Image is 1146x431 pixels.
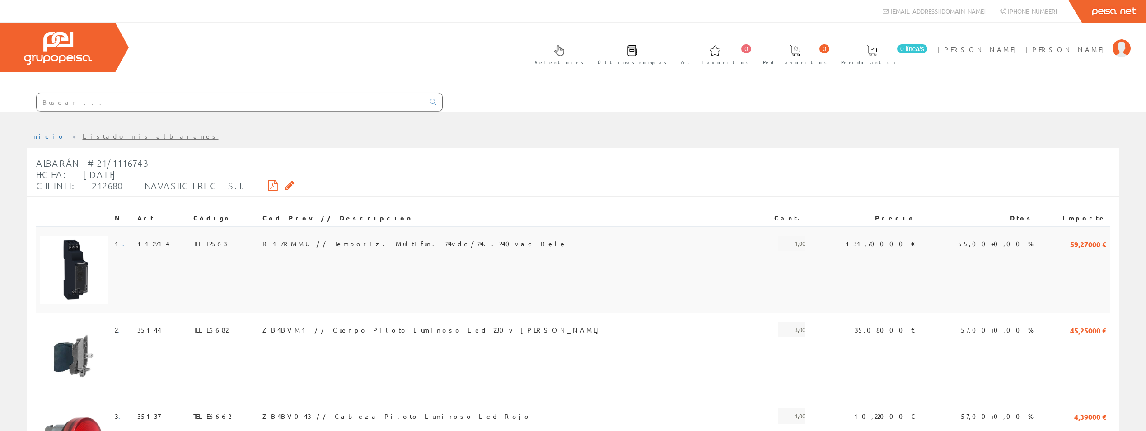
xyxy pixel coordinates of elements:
span: 3 [115,408,126,424]
span: 1 [115,236,130,251]
span: [PHONE_NUMBER] [1008,7,1057,15]
span: Albarán #21/1116743 Fecha: [DATE] Cliente: 212680 - NAVASLECTRIC S.L. [36,158,247,191]
th: Art [134,210,190,226]
span: 57,00+0,00 % [961,322,1034,337]
span: 45,25000 € [1070,322,1106,337]
span: Últimas compras [598,58,667,67]
span: Ped. favoritos [763,58,827,67]
span: 112714 [137,236,169,251]
span: 1,00 [778,408,805,424]
span: [EMAIL_ADDRESS][DOMAIN_NAME] [891,7,986,15]
span: 131,70000 € [846,236,916,251]
span: [PERSON_NAME] [PERSON_NAME] [937,45,1108,54]
a: Listado mis albaranes [83,132,219,140]
span: TELE6682 [193,322,228,337]
a: Inicio [27,132,65,140]
input: Buscar ... [37,93,425,111]
span: 1,00 [778,236,805,251]
span: Pedido actual [841,58,903,67]
span: 10,22000 € [854,408,916,424]
span: 3,00 [778,322,805,337]
a: . [122,239,130,248]
span: Art. favoritos [681,58,749,67]
span: 4,39000 € [1074,408,1106,424]
span: 0 [819,44,829,53]
th: Precio [809,210,919,226]
th: N [111,210,134,226]
i: Descargar PDF [268,182,278,188]
span: 35144 [137,322,161,337]
span: 2 [115,322,125,337]
span: 59,27000 € [1070,236,1106,251]
th: Importe [1037,210,1110,226]
th: Cant. [754,210,809,226]
th: Cod Prov // Descripción [259,210,755,226]
img: Grupo Peisa [24,32,92,65]
span: RE17RMMU // Temporiz. Multifun. 24vdc/24..240vac Rele [262,236,567,251]
th: Código [190,210,259,226]
img: Foto artículo (150x150) [40,236,108,304]
span: 0 línea/s [897,44,927,53]
span: TELE6662 [193,408,231,424]
span: TELE2563 [193,236,227,251]
span: 55,00+0,00 % [958,236,1034,251]
span: Selectores [535,58,584,67]
a: . [118,412,126,420]
a: Últimas compras [589,37,671,70]
a: Selectores [526,37,588,70]
span: 35,08000 € [855,322,916,337]
span: ZB4BVM1 // Cuerpo Piloto Luminoso Led 230v [PERSON_NAME] [262,322,603,337]
a: . [117,326,125,334]
span: ZB4BV043 // Cabeza Piloto Luminoso Led Rojo [262,408,531,424]
span: 57,00+0,00 % [961,408,1034,424]
th: Dtos [919,210,1037,226]
span: 35137 [137,408,160,424]
span: 0 [741,44,751,53]
a: [PERSON_NAME] [PERSON_NAME] [937,37,1131,46]
i: Solicitar por email copia firmada [285,182,295,188]
img: Foto artículo (150x150) [40,322,108,390]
